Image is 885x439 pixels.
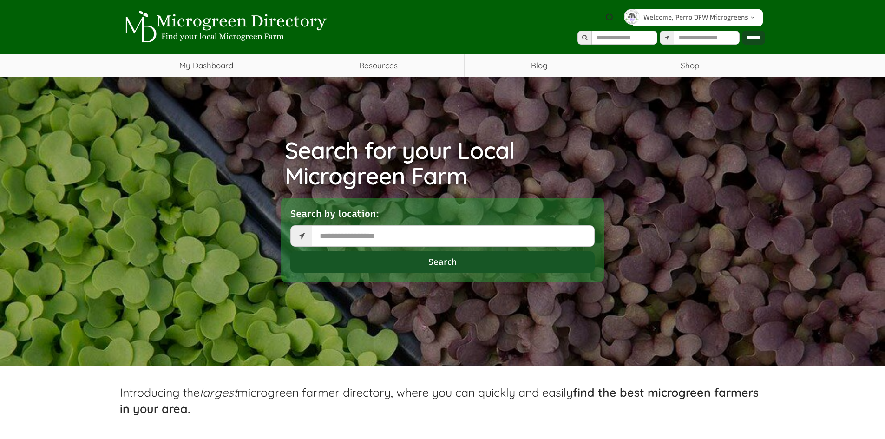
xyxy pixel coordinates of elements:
label: Search by location: [290,207,379,221]
a: Resources [293,54,464,77]
a: Blog [465,54,614,77]
h1: Search for your Local Microgreen Farm [285,138,601,189]
img: pimage-2470-187-photo.png [624,9,640,25]
img: Microgreen Directory [120,11,329,43]
button: Search [290,251,595,273]
a: Shop [614,54,765,77]
a: Welcome, Perro DFW Microgreens [631,9,763,26]
em: largest [200,385,237,400]
span: Introducing the microgreen farmer directory, where you can quickly and easily [120,385,759,416]
a: My Dashboard [120,54,293,77]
